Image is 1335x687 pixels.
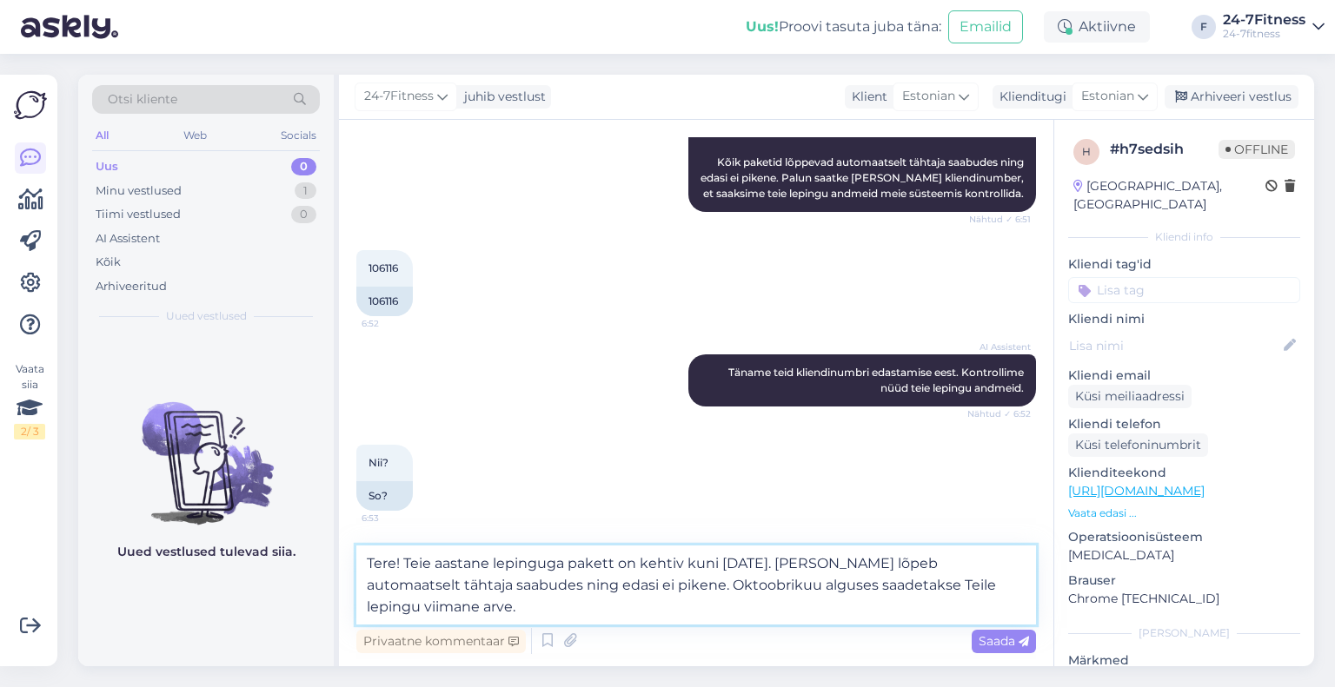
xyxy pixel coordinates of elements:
div: All [92,124,112,147]
button: Emailid [948,10,1023,43]
textarea: Tere! Teie aastane lepinguga pakett on kehtiv kuni [DATE]. [PERSON_NAME] lõpeb automaatselt tähta... [356,545,1036,624]
div: Minu vestlused [96,182,182,200]
div: Arhiveeri vestlus [1165,85,1298,109]
div: 24-7Fitness [1223,13,1305,27]
a: 24-7Fitness24-7fitness [1223,13,1325,41]
div: Klienditugi [993,88,1066,106]
div: [GEOGRAPHIC_DATA], [GEOGRAPHIC_DATA] [1073,177,1265,214]
div: 24-7fitness [1223,27,1305,41]
span: Täname teid kliendinumbri edastamise eest. Kontrollime nüüd teie lepingu andmeid. [728,366,1026,394]
p: Uued vestlused tulevad siia. [117,543,296,561]
p: Märkmed [1068,651,1300,670]
span: Otsi kliente [108,90,177,109]
div: Küsi meiliaadressi [1068,385,1192,408]
p: Kliendi telefon [1068,415,1300,433]
div: Proovi tasuta juba täna: [746,17,941,37]
input: Lisa nimi [1069,336,1280,355]
p: [MEDICAL_DATA] [1068,546,1300,565]
div: Klient [845,88,887,106]
span: Tere! Kõik paketid lõppevad automaatselt tähtaja saabudes ning edasi ei pikene. Palun saatke [PER... [701,124,1026,200]
div: Arhiveeritud [96,278,167,295]
p: Klienditeekond [1068,464,1300,482]
div: 106116 [356,287,413,316]
span: h [1082,145,1091,158]
div: Vaata siia [14,361,45,439]
div: # h7sedsih [1110,139,1219,160]
span: Nähtud ✓ 6:51 [966,213,1031,226]
div: 2 / 3 [14,424,45,439]
div: Web [180,124,210,147]
p: Chrome [TECHNICAL_ID] [1068,590,1300,608]
div: Privaatne kommentaar [356,630,526,653]
div: [PERSON_NAME] [1068,625,1300,641]
div: So? [356,481,413,511]
a: [URL][DOMAIN_NAME] [1068,483,1205,499]
span: AI Assistent [966,340,1031,353]
p: Kliendi nimi [1068,310,1300,328]
img: Askly Logo [14,89,47,122]
span: 6:53 [362,512,427,525]
span: Saada [979,633,1029,649]
div: F [1192,15,1216,39]
p: Kliendi tag'id [1068,255,1300,274]
div: 0 [291,158,316,175]
img: No chats [78,371,334,527]
div: Uus [96,158,118,175]
p: Vaata edasi ... [1068,505,1300,521]
div: Küsi telefoninumbrit [1068,433,1208,457]
span: 24-7Fitness [364,87,434,106]
div: 0 [291,206,316,223]
b: Uus! [746,18,779,35]
div: AI Assistent [96,230,160,248]
span: Nii? [369,456,389,469]
div: Socials [277,124,320,147]
div: Tiimi vestlused [96,206,181,223]
div: 1 [295,182,316,200]
span: Offline [1219,140,1295,159]
p: Kliendi email [1068,367,1300,385]
span: Nähtud ✓ 6:52 [966,407,1031,420]
span: Estonian [1081,87,1134,106]
p: Operatsioonisüsteem [1068,528,1300,546]
div: Kõik [96,254,121,271]
div: Aktiivne [1044,11,1150,43]
div: Kliendi info [1068,229,1300,245]
input: Lisa tag [1068,277,1300,303]
p: Brauser [1068,571,1300,590]
div: juhib vestlust [457,88,546,106]
span: 6:52 [362,317,427,330]
span: 106116 [369,261,398,274]
span: Estonian [902,87,955,106]
span: Uued vestlused [166,308,247,324]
